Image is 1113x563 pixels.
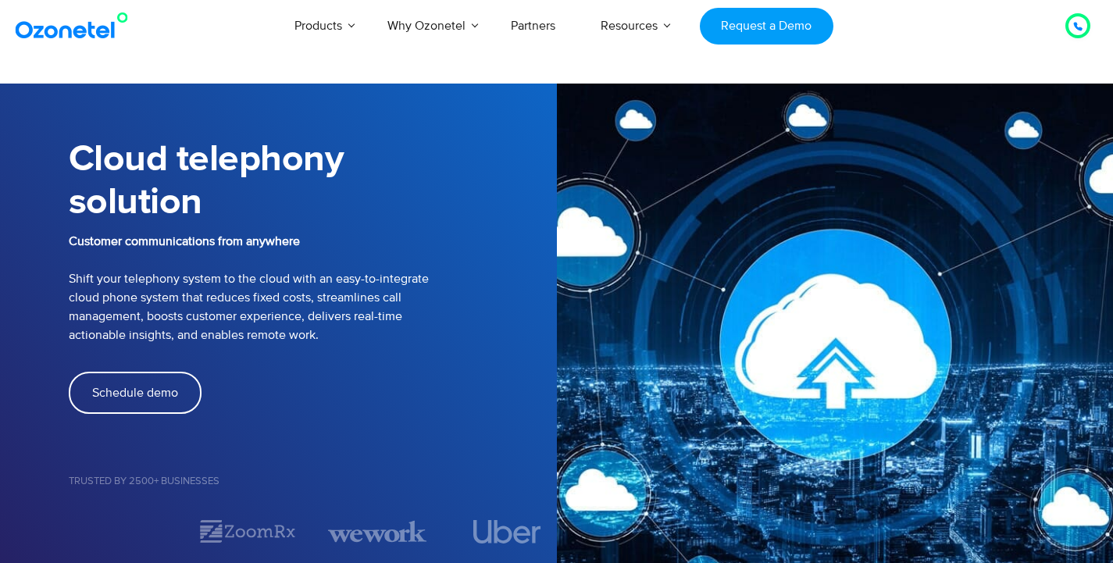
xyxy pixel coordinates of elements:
[69,518,557,545] div: Image Carousel
[328,518,426,545] div: 3 / 7
[328,518,426,545] img: wework.svg
[69,522,167,541] div: 1 / 7
[69,138,557,224] h1: Cloud telephony solution
[92,387,178,399] span: Schedule demo
[198,518,297,545] img: zoomrx.svg
[198,518,297,545] div: 2 / 7
[458,520,556,543] div: 4 / 7
[69,372,202,414] a: Schedule demo
[69,476,557,486] h5: Trusted by 2500+ Businesses
[69,232,557,344] p: Shift your telephony system to the cloud with an easy-to-integrate cloud phone system that reduce...
[700,8,833,45] a: Request a Demo
[69,233,300,249] b: Customer communications from anywhere
[473,520,541,543] img: uber.svg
